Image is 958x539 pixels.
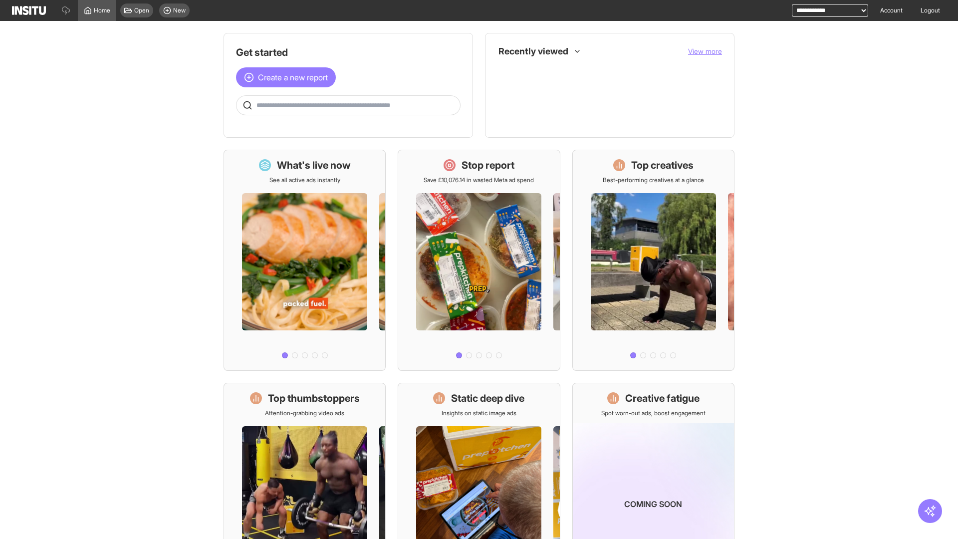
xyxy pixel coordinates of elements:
[688,47,722,55] span: View more
[224,150,386,371] a: What's live nowSee all active ads instantly
[268,391,360,405] h1: Top thumbstoppers
[258,71,328,83] span: Create a new report
[442,409,516,417] p: Insights on static image ads
[451,391,524,405] h1: Static deep dive
[236,45,461,59] h1: Get started
[12,6,46,15] img: Logo
[269,176,340,184] p: See all active ads instantly
[134,6,149,14] span: Open
[603,176,704,184] p: Best-performing creatives at a glance
[462,158,514,172] h1: Stop report
[236,67,336,87] button: Create a new report
[398,150,560,371] a: Stop reportSave £10,076.14 in wasted Meta ad spend
[631,158,694,172] h1: Top creatives
[94,6,110,14] span: Home
[173,6,186,14] span: New
[277,158,351,172] h1: What's live now
[424,176,534,184] p: Save £10,076.14 in wasted Meta ad spend
[688,46,722,56] button: View more
[265,409,344,417] p: Attention-grabbing video ads
[572,150,734,371] a: Top creativesBest-performing creatives at a glance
